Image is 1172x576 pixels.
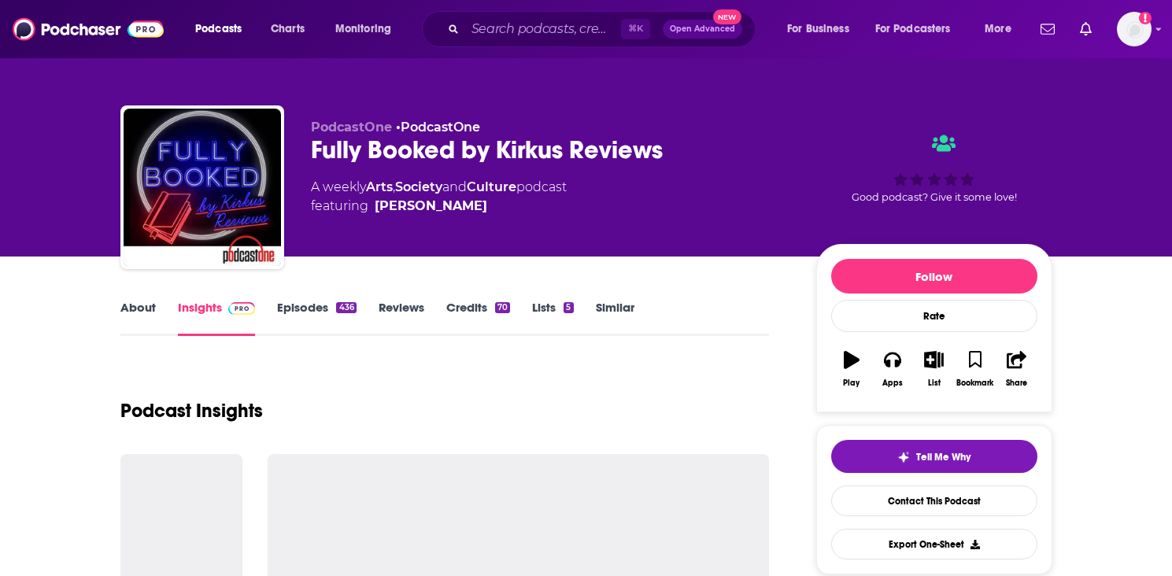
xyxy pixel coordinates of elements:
[336,302,356,313] div: 436
[228,302,256,315] img: Podchaser Pro
[713,9,741,24] span: New
[897,451,910,463] img: tell me why sparkle
[916,451,971,463] span: Tell Me Why
[375,197,487,216] a: [PERSON_NAME]
[1074,16,1098,42] a: Show notifications dropdown
[437,11,771,47] div: Search podcasts, credits, & more...
[311,178,567,216] div: A weekly podcast
[1139,12,1152,24] svg: Add a profile image
[393,179,395,194] span: ,
[277,300,356,336] a: Episodes436
[843,378,860,388] div: Play
[1034,16,1061,42] a: Show notifications dropdown
[311,197,567,216] span: featuring
[442,179,467,194] span: and
[324,17,412,42] button: open menu
[1117,12,1152,46] span: Logged in as sschroeder
[1006,378,1027,388] div: Share
[532,300,573,336] a: Lists5
[1117,12,1152,46] button: Show profile menu
[564,302,573,313] div: 5
[379,300,424,336] a: Reviews
[271,18,305,40] span: Charts
[913,341,954,397] button: List
[831,341,872,397] button: Play
[495,302,510,313] div: 70
[467,179,516,194] a: Culture
[446,300,510,336] a: Credits70
[852,191,1017,203] span: Good podcast? Give it some love!
[621,19,650,39] span: ⌘ K
[787,18,849,40] span: For Business
[928,378,941,388] div: List
[955,341,996,397] button: Bookmark
[831,300,1037,332] div: Rate
[872,341,913,397] button: Apps
[596,300,634,336] a: Similar
[865,17,974,42] button: open menu
[395,179,442,194] a: Society
[670,25,735,33] span: Open Advanced
[195,18,242,40] span: Podcasts
[184,17,262,42] button: open menu
[335,18,391,40] span: Monitoring
[663,20,742,39] button: Open AdvancedNew
[776,17,869,42] button: open menu
[996,341,1037,397] button: Share
[816,120,1052,217] div: Good podcast? Give it some love!
[13,14,164,44] img: Podchaser - Follow, Share and Rate Podcasts
[120,399,263,423] h1: Podcast Insights
[831,440,1037,473] button: tell me why sparkleTell Me Why
[1117,12,1152,46] img: User Profile
[396,120,480,135] span: •
[956,378,993,388] div: Bookmark
[311,120,392,135] span: PodcastOne
[985,18,1011,40] span: More
[831,486,1037,516] a: Contact This Podcast
[124,109,281,266] img: Fully Booked by Kirkus Reviews
[974,17,1031,42] button: open menu
[831,259,1037,294] button: Follow
[465,17,621,42] input: Search podcasts, credits, & more...
[366,179,393,194] a: Arts
[261,17,314,42] a: Charts
[401,120,480,135] a: PodcastOne
[882,378,903,388] div: Apps
[875,18,951,40] span: For Podcasters
[831,529,1037,559] button: Export One-Sheet
[120,300,156,336] a: About
[178,300,256,336] a: InsightsPodchaser Pro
